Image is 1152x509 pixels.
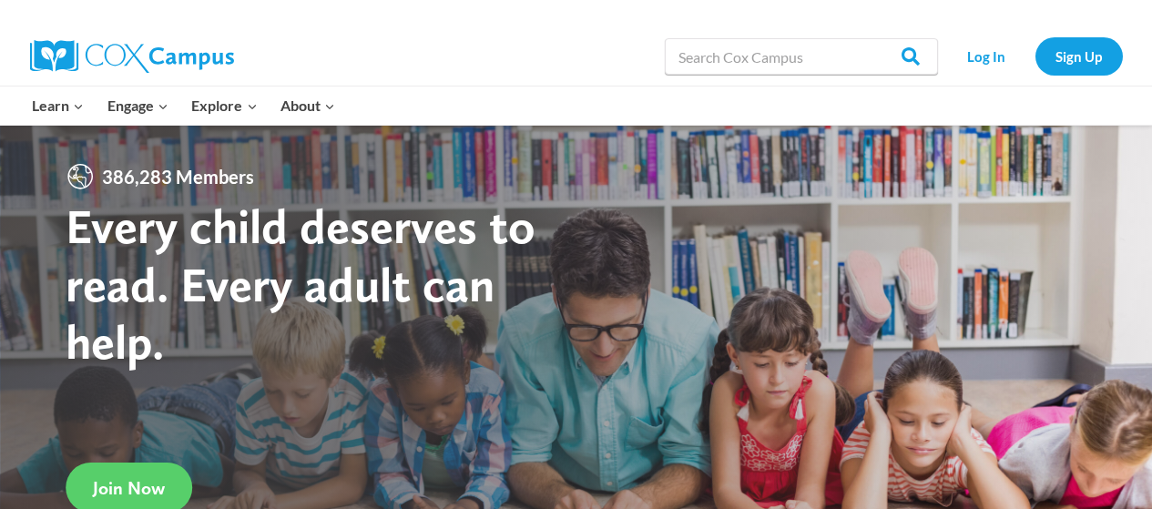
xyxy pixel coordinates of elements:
span: Learn [32,94,84,117]
nav: Primary Navigation [21,87,347,125]
span: Join Now [93,477,165,499]
span: About [280,94,335,117]
img: Cox Campus [30,40,234,73]
a: Sign Up [1035,37,1123,75]
span: 386,283 Members [95,162,261,191]
strong: Every child deserves to read. Every adult can help. [66,197,535,371]
a: Log In [947,37,1026,75]
span: Explore [191,94,257,117]
input: Search Cox Campus [665,38,938,75]
span: Engage [107,94,168,117]
nav: Secondary Navigation [947,37,1123,75]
